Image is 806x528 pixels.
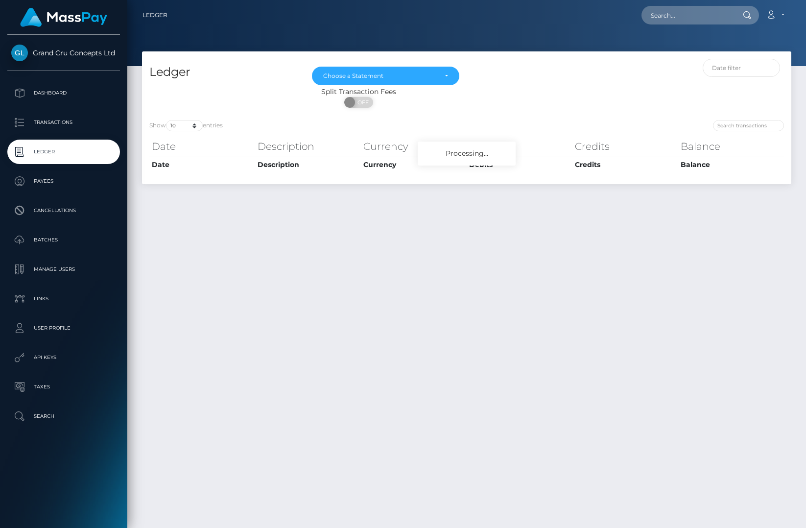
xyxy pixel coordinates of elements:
p: Ledger [11,144,116,159]
p: Cancellations [11,203,116,218]
span: Grand Cru Concepts Ltd [7,48,120,57]
p: Transactions [11,115,116,130]
p: Search [11,409,116,424]
a: Links [7,287,120,311]
p: User Profile [11,321,116,336]
button: Choose a Statement [312,67,460,85]
p: Payees [11,174,116,189]
a: Batches [7,228,120,252]
div: Split Transaction Fees [142,87,575,97]
div: Choose a Statement [323,72,437,80]
p: Dashboard [11,86,116,100]
input: Search transactions [713,120,784,131]
a: Payees [7,169,120,193]
input: Date filter [703,59,780,77]
th: Debits [467,157,572,172]
span: OFF [350,97,374,108]
p: API Keys [11,350,116,365]
th: Currency [361,157,467,172]
th: Credits [572,157,678,172]
div: Processing... [418,142,516,166]
p: Links [11,291,116,306]
a: Cancellations [7,198,120,223]
th: Debits [467,137,572,156]
input: Search... [641,6,734,24]
a: Search [7,404,120,429]
a: Taxes [7,375,120,399]
img: Grand Cru Concepts Ltd [11,45,28,61]
select: Showentries [166,120,203,131]
p: Batches [11,233,116,247]
a: User Profile [7,316,120,340]
a: Dashboard [7,81,120,105]
label: Show entries [149,120,223,131]
a: Ledger [7,140,120,164]
th: Description [255,137,361,156]
p: Taxes [11,380,116,394]
a: Manage Users [7,257,120,282]
th: Currency [361,137,467,156]
th: Date [149,137,255,156]
th: Description [255,157,361,172]
th: Balance [678,157,784,172]
h4: Ledger [149,64,297,81]
a: Transactions [7,110,120,135]
th: Credits [572,137,678,156]
th: Date [149,157,255,172]
a: Ledger [142,5,167,25]
img: MassPay Logo [20,8,107,27]
th: Balance [678,137,784,156]
p: Manage Users [11,262,116,277]
a: API Keys [7,345,120,370]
